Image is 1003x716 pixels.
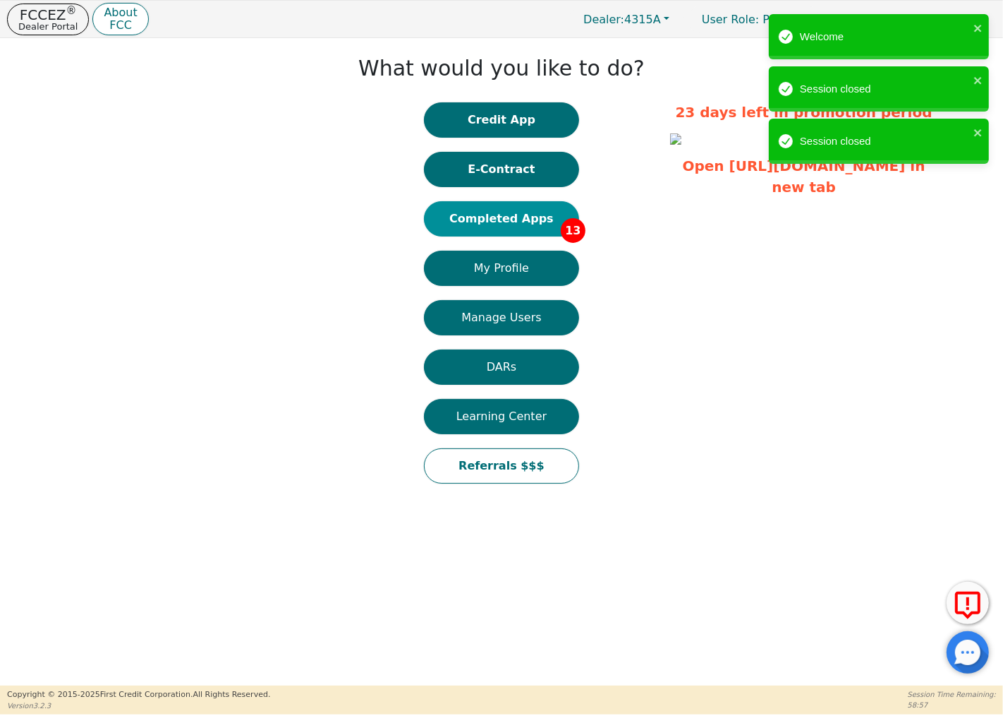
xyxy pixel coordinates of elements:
[670,102,938,123] p: 23 days left in promotion period
[688,6,820,33] p: Primary
[424,251,579,286] button: My Profile
[824,8,996,30] button: 4315A:[PERSON_NAME]
[800,29,969,45] div: Welcome
[424,102,579,138] button: Credit App
[424,300,579,335] button: Manage Users
[947,582,989,624] button: Report Error to FCC
[7,700,270,711] p: Version 3.2.3
[424,201,579,237] button: Completed Apps13
[424,152,579,187] button: E-Contract
[104,20,137,31] p: FCC
[800,133,969,150] div: Session closed
[358,56,645,81] h1: What would you like to do?
[193,690,270,699] span: All Rights Reserved.
[908,689,996,700] p: Session Time Remaining:
[908,700,996,710] p: 58:57
[92,3,148,36] button: AboutFCC
[688,6,820,33] a: User Role: Primary
[583,13,624,26] span: Dealer:
[424,448,579,484] button: Referrals $$$
[7,4,89,35] button: FCCEZ®Dealer Portal
[424,350,579,385] button: DARs
[424,399,579,434] button: Learning Center
[7,689,270,701] p: Copyright © 2015- 2025 First Credit Corporation.
[973,20,983,36] button: close
[569,8,684,30] button: Dealer:4315A
[104,7,137,18] p: About
[66,4,77,17] sup: ®
[583,13,661,26] span: 4315A
[800,81,969,97] div: Session closed
[18,22,78,31] p: Dealer Portal
[973,72,983,88] button: close
[702,13,759,26] span: User Role :
[973,124,983,141] button: close
[561,218,585,243] span: 13
[18,8,78,22] p: FCCEZ
[683,157,925,196] a: Open [URL][DOMAIN_NAME] in new tab
[670,133,681,145] img: 649c66c0-1380-4277-bc24-c4b4a80808f7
